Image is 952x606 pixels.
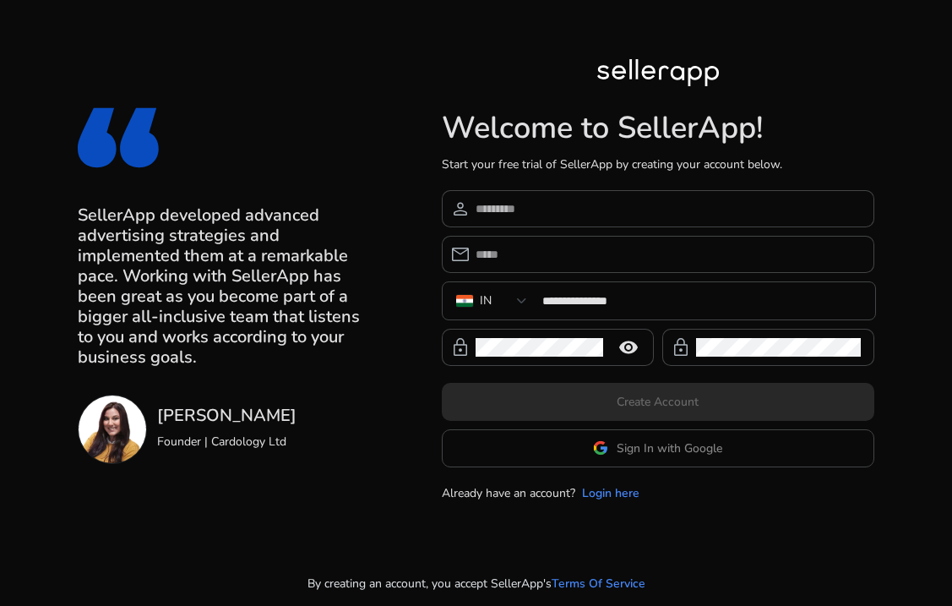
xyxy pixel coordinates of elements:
span: lock [671,337,691,358]
span: email [450,244,471,265]
p: Founder | Cardology Ltd [157,433,296,450]
h3: SellerApp developed advanced advertising strategies and implemented them at a remarkable pace. Wo... [78,205,366,368]
h3: [PERSON_NAME] [157,406,296,426]
div: IN [480,292,492,310]
span: person [450,199,471,219]
mat-icon: remove_red_eye [608,337,649,358]
p: Already have an account? [442,484,575,502]
h1: Welcome to SellerApp! [442,110,874,146]
span: lock [450,337,471,358]
a: Terms Of Service [552,575,645,592]
a: Login here [582,484,639,502]
p: Start your free trial of SellerApp by creating your account below. [442,156,874,173]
